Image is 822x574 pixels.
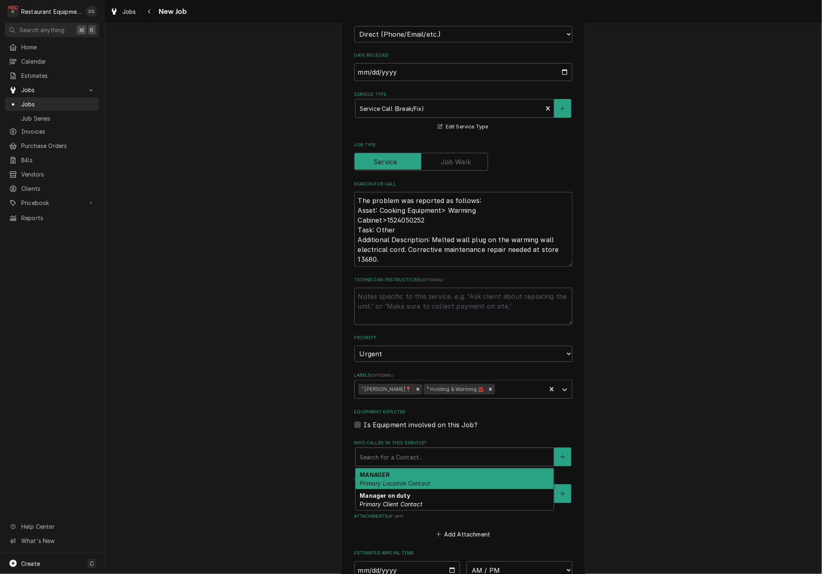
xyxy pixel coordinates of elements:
[20,26,64,34] span: Search anything
[354,91,572,98] label: Service Type
[354,409,572,430] div: Equipment Expected
[354,440,572,446] label: Who called in this service?
[21,214,95,222] span: Reports
[5,97,99,111] a: Jobs
[90,559,94,568] span: C
[21,114,95,123] span: Job Series
[21,100,95,108] span: Jobs
[560,454,565,460] svg: Create New Contact
[388,514,403,519] span: ( if any )
[7,6,19,17] div: Restaurant Equipment Diagnostics's Avatar
[413,384,422,395] div: Remove ¹ Beckley📍
[79,26,84,34] span: ⌘
[21,522,94,531] span: Help Center
[143,5,156,18] button: Navigate back
[354,15,572,42] div: Job Source
[5,112,99,125] a: Job Series
[5,69,99,82] a: Estimates
[354,192,572,267] textarea: The problem was reported as follows: Asset: Cooking Equipment> Warming Cabinet>1524050252 Task: O...
[354,52,572,59] label: Date Received
[354,372,572,379] label: Labels
[5,196,99,210] a: Go to Pricebook
[5,40,99,54] a: Home
[486,384,495,395] div: Remove ⁴ Holding & Warming ♨️
[5,125,99,138] a: Invoices
[86,6,97,17] div: DS
[354,513,572,540] div: Attachments
[21,127,95,136] span: Invoices
[360,480,430,487] em: Primary Location Contact
[21,7,81,16] div: Restaurant Equipment Diagnostics
[360,492,410,499] strong: Manager on duty
[21,43,95,51] span: Home
[354,335,572,362] div: Priority
[354,550,572,556] label: Estimated Arrival Time
[371,373,393,378] span: ( optional )
[21,199,83,207] span: Pricebook
[554,99,571,118] button: Create New Service
[5,520,99,533] a: Go to Help Center
[364,420,477,430] label: Is Equipment involved on this Job?
[421,278,444,282] span: ( optional )
[21,536,94,545] span: What's New
[21,57,95,66] span: Calendar
[5,83,99,97] a: Go to Jobs
[354,477,572,503] div: Who should the tech(s) ask for?
[560,106,565,112] svg: Create New Service
[437,122,489,132] button: Edit Service Type
[156,6,187,17] span: New Job
[354,52,572,81] div: Date Received
[122,7,136,16] span: Jobs
[5,55,99,68] a: Calendar
[86,6,97,17] div: Derek Stewart's Avatar
[90,26,94,34] span: K
[354,181,572,188] label: Reason For Call
[354,409,572,415] label: Equipment Expected
[21,156,95,164] span: Bills
[21,86,83,94] span: Jobs
[5,168,99,181] a: Vendors
[354,277,572,325] div: Technician Instructions
[354,513,572,520] label: Attachments
[354,181,572,267] div: Reason For Call
[21,141,95,150] span: Purchase Orders
[5,534,99,548] a: Go to What's New
[354,277,572,283] label: Technician Instructions
[354,335,572,341] label: Priority
[354,372,572,399] div: Labels
[107,5,139,18] a: Jobs
[354,91,572,132] div: Service Type
[5,211,99,225] a: Reports
[5,23,99,37] button: Search anything⌘K
[7,6,19,17] div: R
[354,142,572,171] div: Job Type
[354,477,572,483] label: Who should the tech(s) ask for?
[360,501,422,508] em: Primary Client Contact
[5,182,99,195] a: Clients
[560,491,565,497] svg: Create New Contact
[435,529,492,540] button: Add Attachment
[5,153,99,167] a: Bills
[358,384,413,395] div: ¹ [PERSON_NAME]📍
[21,184,95,193] span: Clients
[354,440,572,466] div: Who called in this service?
[424,384,486,395] div: ⁴ Holding & Warming ♨️
[21,170,95,179] span: Vendors
[5,139,99,152] a: Purchase Orders
[354,63,572,81] input: yyyy-mm-dd
[554,484,571,503] button: Create New Contact
[21,71,95,80] span: Estimates
[354,142,572,148] label: Job Type
[21,560,40,567] span: Create
[554,448,571,466] button: Create New Contact
[360,471,390,478] strong: MANAGER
